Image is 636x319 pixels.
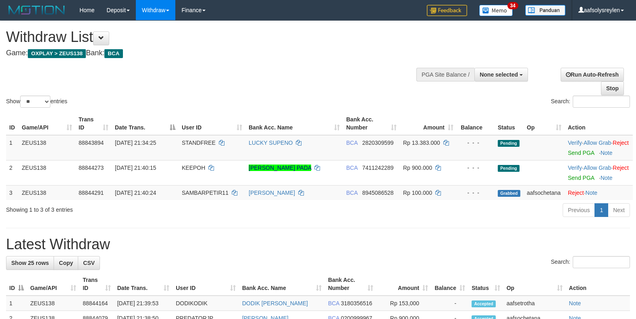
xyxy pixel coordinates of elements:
[59,260,73,266] span: Copy
[586,190,598,196] a: Note
[613,165,629,171] a: Reject
[503,273,566,296] th: Op: activate to sort column ascending
[328,300,339,306] span: BCA
[400,112,457,135] th: Amount: activate to sort column ascending
[239,273,325,296] th: Bank Acc. Name: activate to sort column ascending
[242,300,308,306] a: DODIK [PERSON_NAME]
[431,273,468,296] th: Balance: activate to sort column ascending
[568,165,582,171] a: Verify
[460,164,491,172] div: - - -
[54,256,78,270] a: Copy
[551,256,630,268] label: Search:
[343,112,400,135] th: Bank Acc. Number: activate to sort column ascending
[6,112,19,135] th: ID
[325,273,376,296] th: Bank Acc. Number: activate to sort column ascending
[83,260,95,266] span: CSV
[376,273,432,296] th: Amount: activate to sort column ascending
[78,256,100,270] a: CSV
[6,160,19,185] td: 2
[6,96,67,108] label: Show entries
[27,273,79,296] th: Game/API: activate to sort column ascending
[568,175,594,181] a: Send PGA
[584,165,613,171] span: ·
[245,112,343,135] th: Bank Acc. Name: activate to sort column ascending
[565,135,633,161] td: · ·
[460,189,491,197] div: - - -
[565,160,633,185] td: · ·
[594,203,608,217] a: 1
[568,140,582,146] a: Verify
[115,190,156,196] span: [DATE] 21:40:24
[565,112,633,135] th: Action
[608,203,630,217] a: Next
[346,190,357,196] span: BCA
[403,140,440,146] span: Rp 13.383.000
[601,175,613,181] a: Note
[79,140,104,146] span: 88843894
[249,190,295,196] a: [PERSON_NAME]
[6,4,67,16] img: MOTION_logo.png
[20,96,50,108] select: Showentries
[79,296,114,311] td: 88844164
[112,112,179,135] th: Date Trans.: activate to sort column descending
[568,150,594,156] a: Send PGA
[341,300,372,306] span: Copy 3180356516 to clipboard
[416,68,474,81] div: PGA Site Balance /
[182,165,205,171] span: KEEPOH
[346,140,357,146] span: BCA
[362,165,394,171] span: Copy 7411242289 to clipboard
[104,49,123,58] span: BCA
[115,140,156,146] span: [DATE] 21:34:25
[114,273,173,296] th: Date Trans.: activate to sort column ascending
[507,2,518,9] span: 34
[182,190,229,196] span: SAMBARPETIR11
[6,236,630,252] h1: Latest Withdraw
[613,140,629,146] a: Reject
[498,165,520,172] span: Pending
[457,112,495,135] th: Balance
[6,296,27,311] td: 1
[524,112,565,135] th: Op: activate to sort column ascending
[376,296,432,311] td: Rp 153,000
[498,190,520,197] span: Grabbed
[525,5,565,16] img: panduan.png
[403,165,432,171] span: Rp 900.000
[19,185,75,200] td: ZEUS138
[11,260,49,266] span: Show 25 rows
[249,140,293,146] a: LUCKY SUPENO
[6,135,19,161] td: 1
[601,81,624,95] a: Stop
[565,185,633,200] td: ·
[584,140,613,146] span: ·
[27,296,79,311] td: ZEUS138
[503,296,566,311] td: aafsetrotha
[179,112,245,135] th: User ID: activate to sort column ascending
[362,140,394,146] span: Copy 2820309599 to clipboard
[498,140,520,147] span: Pending
[584,165,611,171] a: Allow Grab
[115,165,156,171] span: [DATE] 21:40:15
[6,256,54,270] a: Show 25 rows
[568,190,584,196] a: Reject
[561,68,624,81] a: Run Auto-Refresh
[114,296,173,311] td: [DATE] 21:39:53
[573,256,630,268] input: Search:
[6,29,416,45] h1: Withdraw List
[6,49,416,57] h4: Game: Bank:
[362,190,394,196] span: Copy 8945086528 to clipboard
[6,185,19,200] td: 3
[524,185,565,200] td: aafsochetana
[79,273,114,296] th: Trans ID: activate to sort column ascending
[468,273,503,296] th: Status: activate to sort column ascending
[460,139,491,147] div: - - -
[573,96,630,108] input: Search:
[79,165,104,171] span: 88844273
[182,140,216,146] span: STANDFREE
[173,296,239,311] td: DODIKODIK
[566,273,630,296] th: Action
[75,112,112,135] th: Trans ID: activate to sort column ascending
[249,165,311,171] a: [PERSON_NAME] PADA
[479,5,513,16] img: Button%20Memo.svg
[19,112,75,135] th: Game/API: activate to sort column ascending
[19,160,75,185] td: ZEUS138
